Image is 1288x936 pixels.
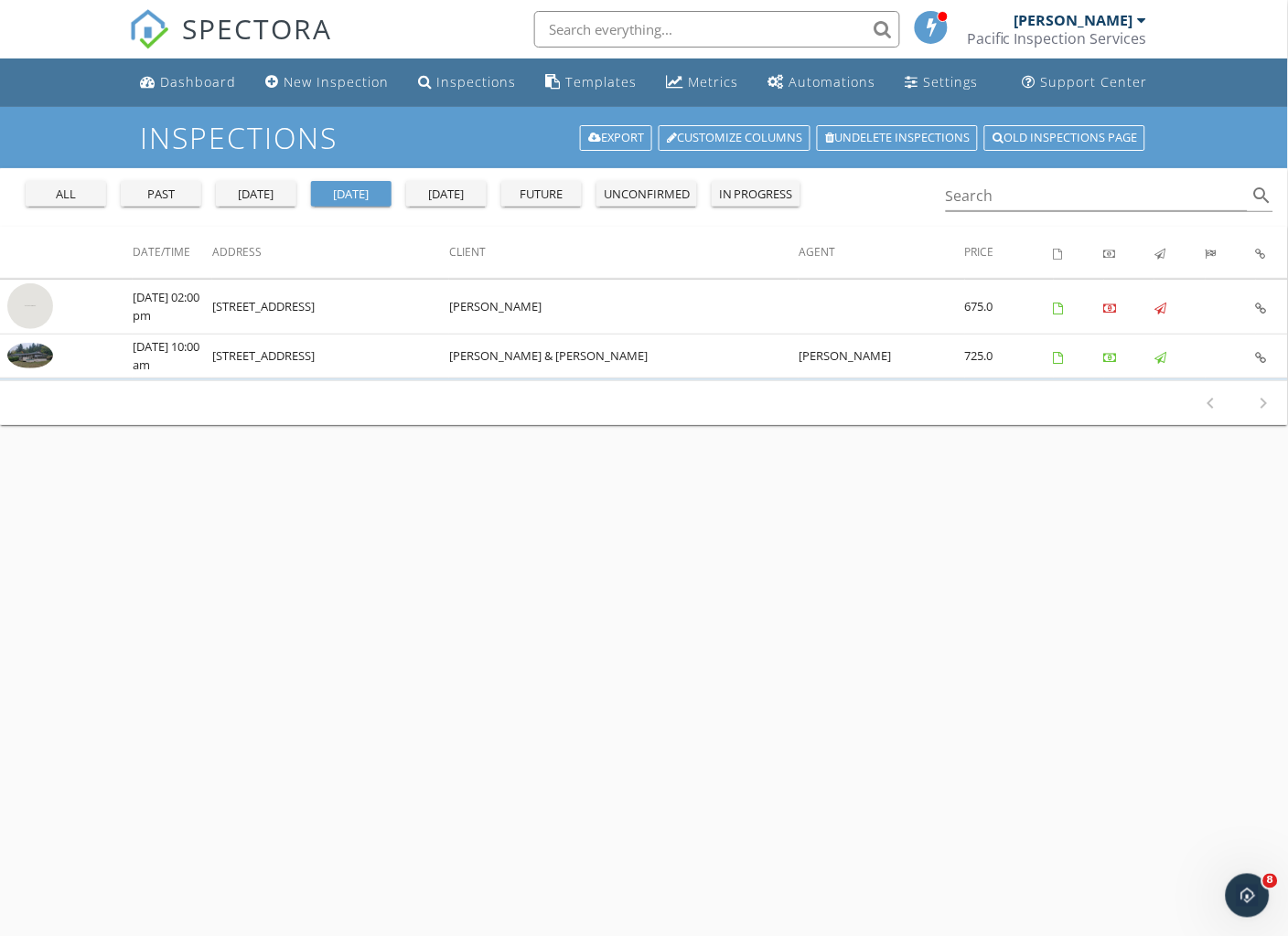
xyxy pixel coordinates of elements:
div: Settings [924,73,979,90]
img: The Best Home Inspection Software - Spectora [129,9,169,49]
img: 9573822%2Fcover_photos%2FATO1G7ZEZU6XJVaeTLR6%2Fsmall.jpeg [7,343,53,368]
a: Templates [539,66,645,100]
td: [STREET_ADDRESS] [212,335,449,378]
th: Address: Not sorted. [212,227,449,278]
a: Settings [898,66,986,100]
div: [PERSON_NAME] [1014,11,1133,29]
th: Submitted: Not sorted. [1206,227,1256,278]
a: Automations (Basic) [761,66,884,100]
input: Search [946,181,1248,211]
td: [DATE] 02:00 pm [133,279,212,335]
div: Pacific Inspection Services [967,29,1147,48]
td: [PERSON_NAME] [799,335,964,378]
button: [DATE] [216,181,296,207]
td: [DATE] 10:00 am [133,335,212,378]
input: Search everything... [534,11,900,48]
button: future [501,181,582,207]
a: Inspections [411,66,524,100]
div: past [128,186,194,204]
th: Paid: Not sorted. [1104,227,1154,278]
div: [DATE] [223,186,289,204]
a: New Inspection [258,66,396,100]
td: 725.0 [965,335,1054,378]
td: [PERSON_NAME] & [PERSON_NAME] [449,335,799,378]
a: SPECTORA [129,25,332,63]
button: [DATE] [311,181,392,207]
button: unconfirmed [596,181,697,207]
div: Dashboard [160,73,236,90]
button: in progress [712,181,800,207]
span: Address [212,244,262,260]
button: past [121,181,201,207]
div: New Inspection [284,73,389,90]
td: [PERSON_NAME] [449,279,799,335]
iframe: Intercom live chat [1226,874,1270,918]
div: Metrics [689,73,739,90]
a: Dashboard [133,66,243,100]
span: 8 [1263,874,1278,888]
th: Agent: Not sorted. [799,227,964,278]
a: Undelete inspections [817,125,978,151]
div: [DATE] [318,186,384,204]
a: Metrics [660,66,746,100]
img: streetview [7,283,53,329]
div: Automations [789,73,876,90]
span: Date/Time [133,244,190,260]
button: [DATE] [406,181,487,207]
button: all [26,181,106,207]
div: in progress [719,186,793,204]
th: Inspection Details: Not sorted. [1256,227,1288,278]
div: Inspections [437,73,517,90]
span: Agent [799,244,835,260]
i: search [1251,185,1273,207]
th: Client: Not sorted. [449,227,799,278]
div: future [509,186,574,204]
h1: Inspections [141,122,1148,154]
a: Old inspections page [984,125,1145,151]
td: 675.0 [965,279,1054,335]
div: all [33,186,99,204]
td: [STREET_ADDRESS] [212,279,449,335]
div: unconfirmed [604,186,690,204]
th: Agreements signed: Not sorted. [1054,227,1104,278]
span: Client [449,244,486,260]
div: Support Center [1041,73,1148,90]
span: SPECTORA [182,9,332,48]
span: Price [965,244,994,260]
a: Customize Columns [659,125,810,151]
th: Date/Time: Not sorted. [133,227,212,278]
a: Export [580,125,652,151]
th: Price: Not sorted. [965,227,1054,278]
a: Support Center [1015,66,1155,100]
th: Published: Not sorted. [1154,227,1205,278]
div: [DATE] [413,186,479,204]
div: Templates [566,73,638,90]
